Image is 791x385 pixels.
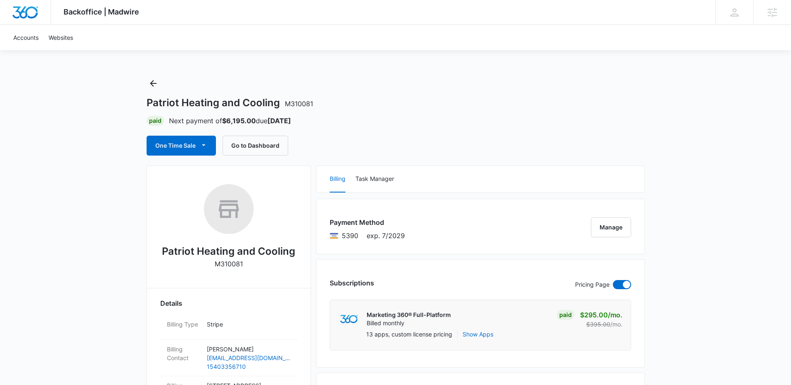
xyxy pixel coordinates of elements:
[223,136,288,156] button: Go to Dashboard
[147,136,216,156] button: One Time Sale
[330,217,405,227] h3: Payment Method
[586,321,610,328] s: $395.00
[167,320,200,329] dt: Billing Type
[160,298,182,308] span: Details
[367,231,405,241] span: exp. 7/2029
[147,116,164,126] div: Paid
[160,340,297,376] div: Billing Contact[PERSON_NAME][EMAIL_ADDRESS][DOMAIN_NAME]15403356710
[367,311,451,319] p: Marketing 360® Full-Platform
[147,97,313,109] h1: Patriot Heating and Cooling
[330,278,374,288] h3: Subscriptions
[207,353,291,362] a: [EMAIL_ADDRESS][DOMAIN_NAME]
[463,330,493,339] button: Show Apps
[342,231,358,241] span: Visa ending with
[355,166,394,192] button: Task Manager
[222,117,256,125] strong: $6,195.00
[608,311,622,319] span: /mo.
[557,310,574,320] div: Paid
[169,116,291,126] p: Next payment of due
[160,315,297,340] div: Billing TypeStripe
[366,330,452,339] p: 13 apps, custom license pricing
[367,319,451,327] p: Billed monthly
[340,315,358,324] img: marketing360Logo
[147,77,160,90] button: Back
[167,345,200,362] dt: Billing Contact
[207,362,291,371] a: 15403356710
[580,310,622,320] p: $295.00
[610,321,622,328] span: /mo.
[207,320,291,329] p: Stripe
[8,25,44,50] a: Accounts
[267,117,291,125] strong: [DATE]
[575,280,610,289] p: Pricing Page
[44,25,78,50] a: Websites
[162,244,295,259] h2: Patriot Heating and Cooling
[591,217,631,237] button: Manage
[215,259,243,269] p: M310081
[330,166,345,192] button: Billing
[285,100,313,108] span: M310081
[207,345,291,353] p: [PERSON_NAME]
[64,7,139,16] span: Backoffice | Madwire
